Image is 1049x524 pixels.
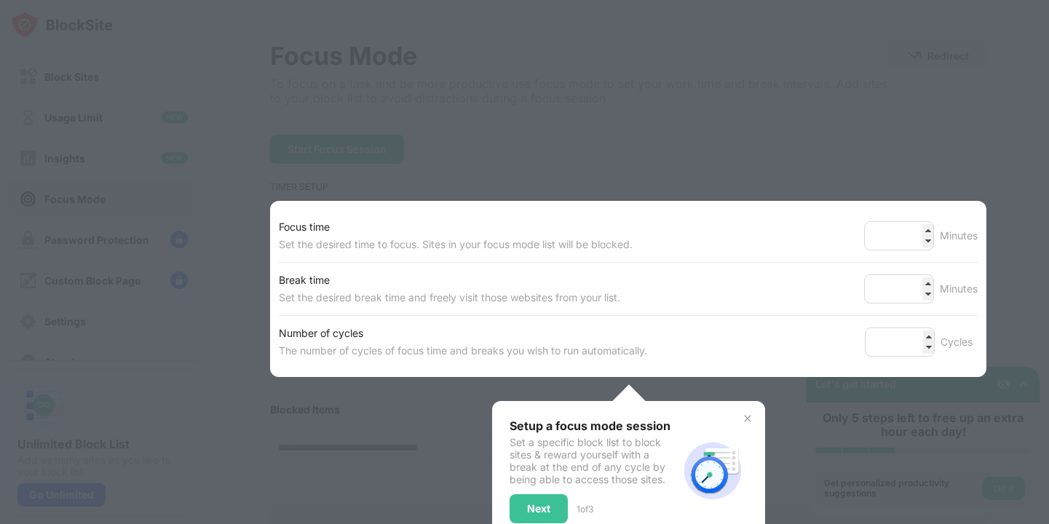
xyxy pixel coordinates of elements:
div: Setup a focus mode session [510,418,678,433]
div: Next [527,503,550,515]
div: Focus time [279,218,633,236]
div: Minutes [940,280,978,298]
img: focus-mode-timer.svg [678,436,748,506]
div: Set the desired time to focus. Sites in your focus mode list will be blocked. [279,236,633,253]
div: Cycles [941,333,978,351]
div: Set the desired break time and freely visit those websites from your list. [279,289,620,306]
div: The number of cycles of focus time and breaks you wish to run automatically. [279,342,647,360]
div: Minutes [940,227,978,245]
div: Number of cycles [279,325,647,342]
div: 1 of 3 [577,504,593,515]
div: Set a specific block list to block sites & reward yourself with a break at the end of any cycle b... [510,436,678,485]
img: x-button.svg [742,413,753,424]
div: Break time [279,271,620,289]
